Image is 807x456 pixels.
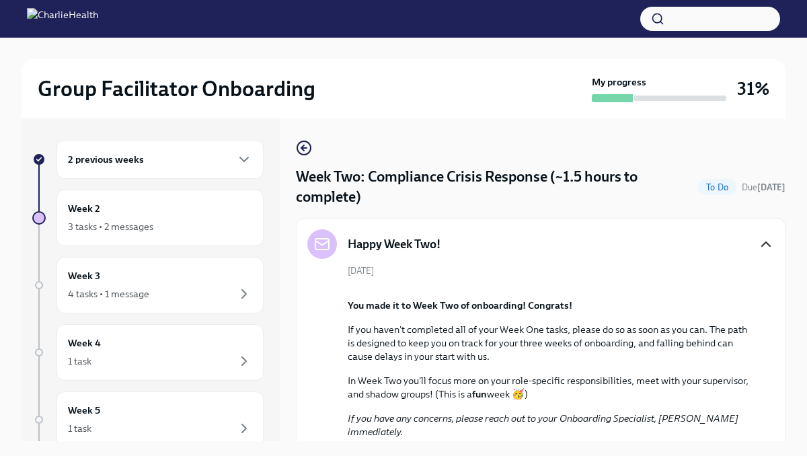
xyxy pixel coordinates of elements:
[56,140,264,179] div: 2 previous weeks
[27,8,98,30] img: CharlieHealth
[68,422,91,435] div: 1 task
[742,181,785,194] span: September 16th, 2025 10:00
[68,152,144,167] h6: 2 previous weeks
[32,391,264,448] a: Week 51 task
[348,412,738,438] em: If you have any concerns, please reach out to your Onboarding Specialist, [PERSON_NAME] immediately.
[32,190,264,246] a: Week 23 tasks • 2 messages
[742,182,785,192] span: Due
[68,403,100,418] h6: Week 5
[68,354,91,368] div: 1 task
[348,299,572,311] strong: You made it to Week Two of onboarding! Congrats!
[68,201,100,216] h6: Week 2
[348,323,753,363] p: If you haven't completed all of your Week One tasks, please do so as soon as you can. The path is...
[737,77,769,101] h3: 31%
[698,182,736,192] span: To Do
[472,388,487,400] strong: fun
[592,75,646,89] strong: My progress
[348,374,753,401] p: In Week Two you'll focus more on your role-specific responsibilities, meet with your supervisor, ...
[757,182,785,192] strong: [DATE]
[348,264,374,277] span: [DATE]
[38,75,315,102] h2: Group Facilitator Onboarding
[68,220,153,233] div: 3 tasks • 2 messages
[32,257,264,313] a: Week 34 tasks • 1 message
[68,268,100,283] h6: Week 3
[32,324,264,381] a: Week 41 task
[68,336,101,350] h6: Week 4
[68,287,149,301] div: 4 tasks • 1 message
[348,236,440,252] h5: Happy Week Two!
[296,167,693,207] h4: Week Two: Compliance Crisis Response (~1.5 hours to complete)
